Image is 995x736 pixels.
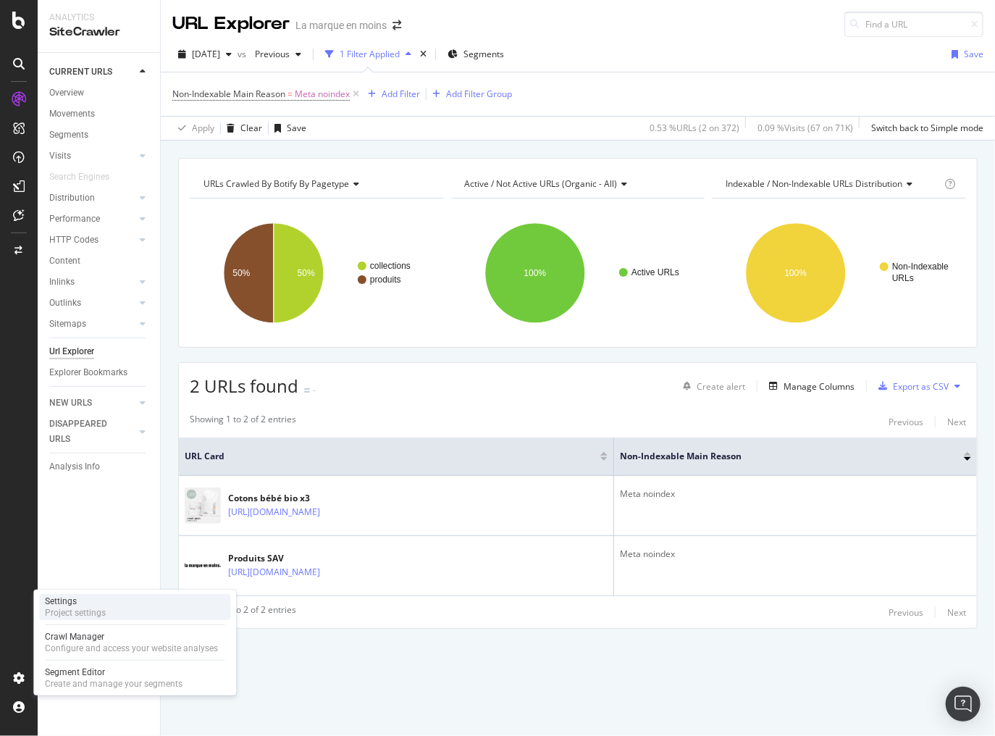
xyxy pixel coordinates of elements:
[45,643,218,654] div: Configure and access your website analyses
[228,492,367,505] div: Cotons bébé bio x3
[49,417,135,447] a: DISAPPEARED URLS
[451,210,705,336] svg: A chart.
[49,344,150,359] a: Url Explorer
[427,85,512,103] button: Add Filter Group
[893,380,949,393] div: Export as CSV
[190,603,296,621] div: Showing 1 to 2 of 2 entries
[39,594,230,620] a: SettingsProject settings
[785,268,807,278] text: 100%
[49,212,135,227] a: Performance
[49,170,109,185] div: Search Engines
[39,630,230,656] a: Crawl ManagerConfigure and access your website analyses
[49,191,135,206] a: Distribution
[49,365,150,380] a: Explorer Bookmarks
[190,413,296,430] div: Showing 1 to 2 of 2 entries
[340,48,400,60] div: 1 Filter Applied
[295,84,350,104] span: Meta noindex
[524,268,546,278] text: 100%
[45,631,218,643] div: Crawl Manager
[946,687,981,722] div: Open Intercom Messenger
[49,254,80,269] div: Content
[49,296,135,311] a: Outlinks
[45,666,182,678] div: Segment Editor
[442,43,510,66] button: Segments
[49,127,88,143] div: Segments
[221,117,262,140] button: Clear
[269,117,306,140] button: Save
[190,210,444,336] div: A chart.
[947,413,966,430] button: Next
[871,122,983,134] div: Switch back to Simple mode
[49,459,100,474] div: Analysis Info
[620,488,971,501] div: Meta noindex
[49,64,135,80] a: CURRENT URLS
[370,261,411,271] text: collections
[238,48,249,60] span: vs
[49,170,124,185] a: Search Engines
[228,505,320,519] a: [URL][DOMAIN_NAME]
[45,607,106,619] div: Project settings
[190,374,298,398] span: 2 URLs found
[947,416,966,428] div: Next
[889,416,923,428] div: Previous
[49,317,135,332] a: Sitemaps
[232,268,250,278] text: 50%
[462,172,692,196] h4: Active / Not Active URLs
[844,12,983,37] input: Find a URL
[45,595,106,607] div: Settings
[49,191,95,206] div: Distribution
[49,275,75,290] div: Inlinks
[49,317,86,332] div: Sitemaps
[49,127,150,143] a: Segments
[417,47,429,62] div: times
[249,43,307,66] button: Previous
[228,552,367,565] div: Produits SAV
[192,122,214,134] div: Apply
[313,384,316,396] div: -
[865,117,983,140] button: Switch back to Simple mode
[49,296,81,311] div: Outlinks
[298,268,315,278] text: 50%
[45,678,182,690] div: Create and manage your segments
[889,606,923,619] div: Previous
[287,122,306,134] div: Save
[946,43,983,66] button: Save
[697,380,745,393] div: Create alert
[712,210,966,336] svg: A chart.
[49,85,150,101] a: Overview
[49,459,150,474] a: Analysis Info
[249,48,290,60] span: Previous
[631,267,679,277] text: Active URLs
[319,43,417,66] button: 1 Filter Applied
[889,413,923,430] button: Previous
[49,233,98,248] div: HTTP Codes
[201,172,431,196] h4: URLs Crawled By Botify By pagetype
[49,275,135,290] a: Inlinks
[49,149,135,164] a: Visits
[726,177,902,190] span: Indexable / Non-Indexable URLs distribution
[185,488,221,524] img: main image
[650,122,739,134] div: 0.53 % URLs ( 2 on 372 )
[304,388,310,393] img: Equal
[784,380,855,393] div: Manage Columns
[892,262,949,272] text: Non-Indexable
[382,88,420,100] div: Add Filter
[49,24,148,41] div: SiteCrawler
[49,212,100,227] div: Performance
[49,365,127,380] div: Explorer Bookmarks
[185,556,221,575] img: main image
[947,606,966,619] div: Next
[370,275,401,285] text: produits
[465,177,618,190] span: Active / Not Active URLs (organic - all)
[362,85,420,103] button: Add Filter
[620,548,971,561] div: Meta noindex
[49,85,84,101] div: Overview
[39,665,230,691] a: Segment EditorCreate and manage your segments
[49,149,71,164] div: Visits
[240,122,262,134] div: Clear
[287,88,293,100] span: =
[49,106,95,122] div: Movements
[889,603,923,621] button: Previous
